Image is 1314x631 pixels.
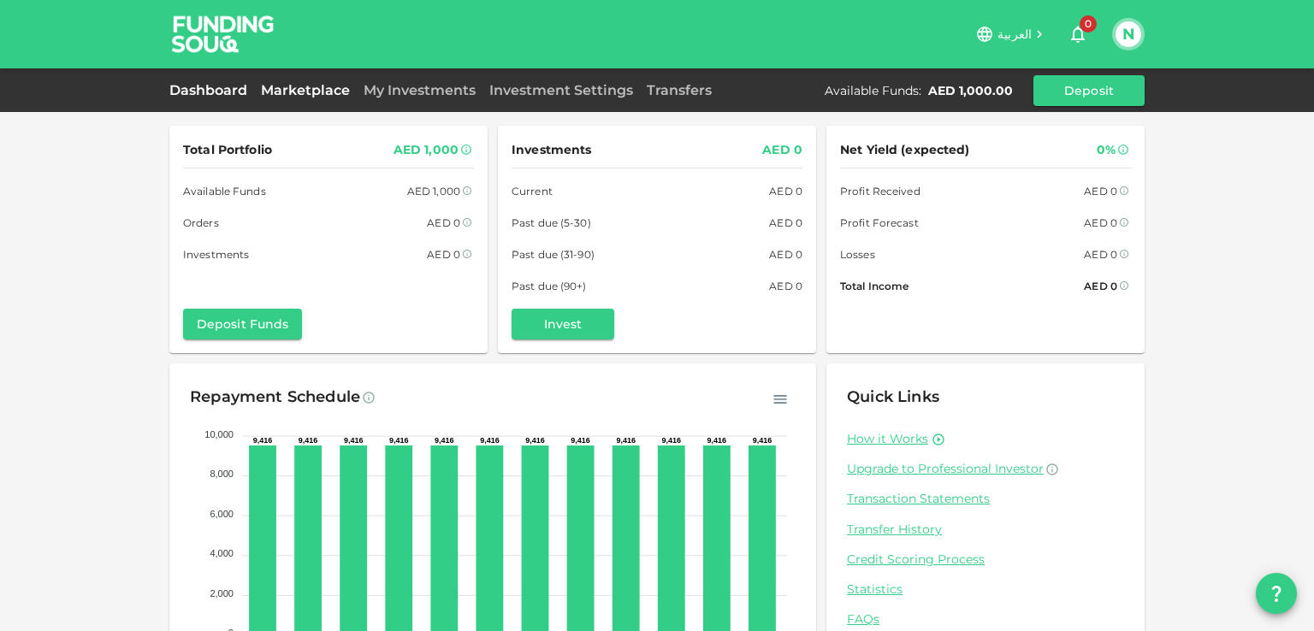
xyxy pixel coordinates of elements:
a: FAQs [847,611,1124,628]
div: AED 0 [762,139,802,161]
a: Credit Scoring Process [847,551,1124,568]
span: Total Income [840,277,909,295]
button: N [1116,21,1141,47]
span: Net Yield (expected) [840,139,970,161]
span: Profit Received [840,182,920,200]
span: Investments [183,245,249,263]
span: Past due (90+) [512,277,587,295]
span: Available Funds [183,182,266,200]
a: Transaction Statements [847,491,1124,507]
div: AED 0 [769,214,802,232]
span: Total Portfolio [183,139,272,161]
span: Past due (5-30) [512,214,591,232]
tspan: 6,000 [210,509,234,519]
div: Repayment Schedule [190,384,360,411]
a: My Investments [357,82,482,98]
span: العربية [997,27,1032,42]
button: 0 [1061,17,1095,51]
div: Available Funds : [825,82,921,99]
tspan: 4,000 [210,548,234,558]
button: Deposit Funds [183,309,302,339]
div: 0% [1097,139,1116,161]
div: AED 0 [769,245,802,263]
div: AED 0 [1084,214,1117,232]
tspan: 2,000 [210,588,234,599]
span: Current [512,182,553,200]
div: AED 1,000 [407,182,460,200]
tspan: 10,000 [204,429,234,439]
button: Deposit [1033,75,1145,106]
a: Dashboard [169,82,254,98]
div: AED 0 [769,182,802,200]
div: AED 1,000 [394,139,459,161]
a: Statistics [847,581,1124,598]
a: How it Works [847,431,928,447]
span: Investments [512,139,591,161]
button: Invest [512,309,614,339]
div: AED 0 [427,214,460,232]
span: Upgrade to Professional Investor [847,461,1044,476]
tspan: 8,000 [210,469,234,479]
div: AED 0 [1084,277,1117,295]
a: Transfers [640,82,719,98]
a: Investment Settings [482,82,640,98]
div: AED 0 [1084,245,1117,263]
span: Losses [840,245,875,263]
a: Upgrade to Professional Investor [847,461,1124,477]
span: Profit Forecast [840,214,919,232]
span: Orders [183,214,219,232]
span: 0 [1080,15,1097,32]
a: Transfer History [847,522,1124,538]
div: AED 0 [769,277,802,295]
span: Quick Links [847,387,939,406]
a: Marketplace [254,82,357,98]
div: AED 0 [1084,182,1117,200]
div: AED 0 [427,245,460,263]
div: AED 1,000.00 [928,82,1013,99]
span: Past due (31-90) [512,245,595,263]
button: question [1256,573,1297,614]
